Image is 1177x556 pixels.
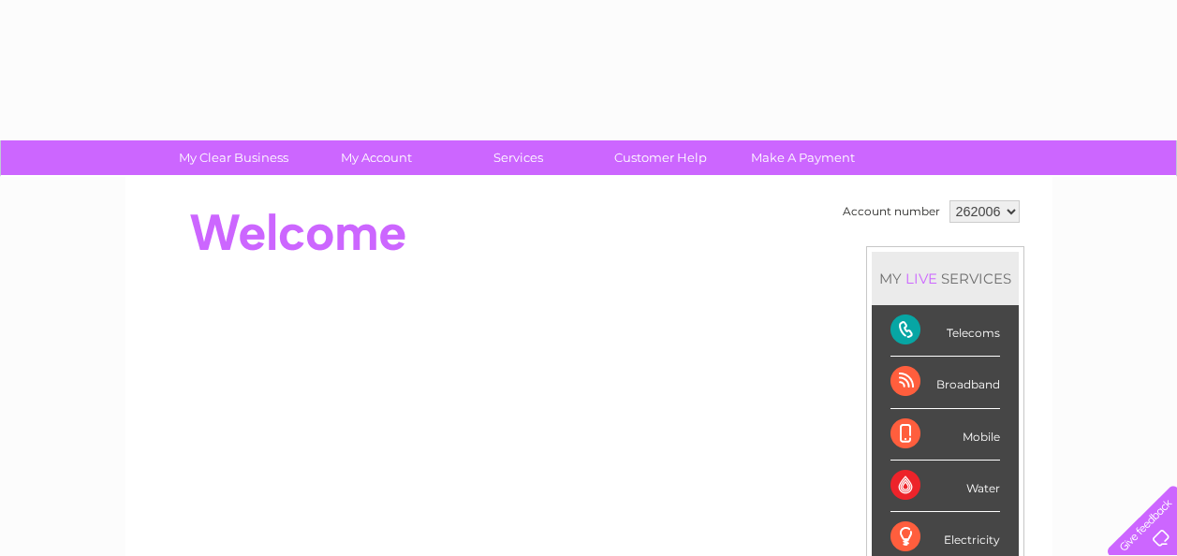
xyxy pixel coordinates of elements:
div: Water [890,461,1000,512]
a: Make A Payment [726,140,880,175]
a: Services [441,140,596,175]
td: Account number [838,196,945,227]
div: LIVE [902,270,941,287]
div: Telecoms [890,305,1000,357]
a: My Clear Business [156,140,311,175]
div: Mobile [890,409,1000,461]
a: Customer Help [583,140,738,175]
a: My Account [299,140,453,175]
div: MY SERVICES [872,252,1019,305]
div: Broadband [890,357,1000,408]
